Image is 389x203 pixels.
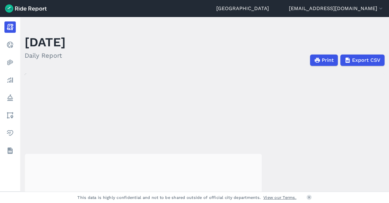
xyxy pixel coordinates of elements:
h2: Daily Report [25,51,66,60]
span: Export CSV [352,56,380,64]
a: Realtime [4,39,16,50]
button: Export CSV [340,55,385,66]
h1: [DATE] [25,33,66,51]
span: Print [322,56,334,64]
a: [GEOGRAPHIC_DATA] [216,5,269,12]
button: [EMAIL_ADDRESS][DOMAIN_NAME] [289,5,384,12]
a: Health [4,127,16,139]
img: Ride Report [5,4,47,13]
a: Analyze [4,74,16,86]
button: Print [310,55,338,66]
a: Policy [4,92,16,103]
a: Heatmaps [4,57,16,68]
a: Datasets [4,145,16,156]
a: Report [4,21,16,33]
a: Areas [4,110,16,121]
a: View our Terms. [263,194,296,200]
